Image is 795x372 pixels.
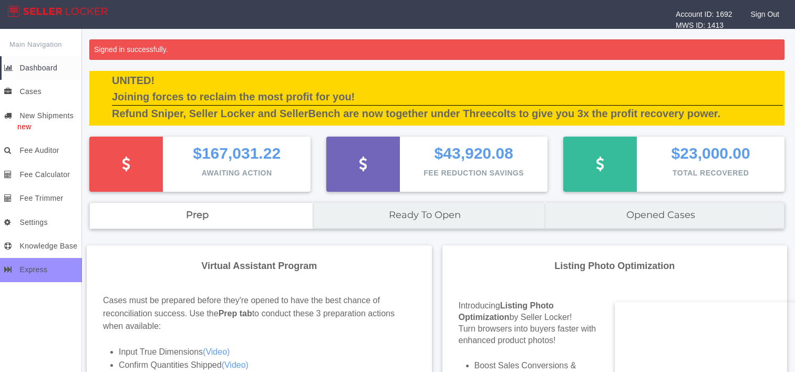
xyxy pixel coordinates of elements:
[459,301,500,310] span: Introducing
[626,208,695,223] span: Opened cases
[19,265,47,274] span: Express
[19,146,59,154] span: Fee Auditor
[389,208,461,223] span: Ready to open
[509,313,572,322] span: by Seller Locker!
[459,324,598,345] span: Turn browsers into buyers faster with enhanced product photos!
[119,346,416,358] li: Input True Dimensions
[2,187,82,210] a: Fee Trimmer
[179,168,295,179] p: Awaiting Action
[19,242,77,250] span: Knowledge Base
[89,71,784,126] div: UNITED! Joining forces to reclaim the most profit for you! Refund Sniper, Seller Locker and Selle...
[186,208,209,223] span: Prep
[416,144,532,162] p: $43,920.08
[8,6,108,17] img: App Logo
[19,111,74,120] span: New Shipments
[2,211,82,234] a: Settings
[416,168,532,179] p: FEE REDUCTION SAVINGS
[119,359,416,371] li: Confirm Quantities Shipped
[103,251,416,282] div: Virtual Assistant Program
[19,218,47,226] span: Settings
[653,144,769,162] p: $23,000.00
[2,258,82,282] a: Express
[94,45,168,54] span: Signed in successfully.
[459,251,771,282] div: Listing Photo Optimization
[653,168,769,179] p: Total Recovered
[2,139,82,162] a: Fee Auditor
[2,163,82,187] a: Fee Calculator
[222,360,249,369] a: (Video)
[4,122,32,131] span: new
[19,87,41,96] span: Cases
[103,294,416,333] div: Cases must be prepared before they're opened to have the best chance of reconciliation success. U...
[219,309,252,318] strong: Prep tab
[2,80,82,104] a: Cases
[676,20,732,31] div: MWS ID: 1413
[2,56,82,80] a: Dashboard
[676,9,732,20] div: Account ID: 1692
[459,301,556,322] span: Listing Photo Optimization
[2,104,82,139] a: New Shipmentsnew
[19,170,70,179] span: Fee Calculator
[2,234,82,258] a: Knowledge Base
[203,347,230,356] a: (Video)
[19,194,63,202] span: Fee Trimmer
[19,64,57,72] span: Dashboard
[179,144,295,162] p: $167,031.22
